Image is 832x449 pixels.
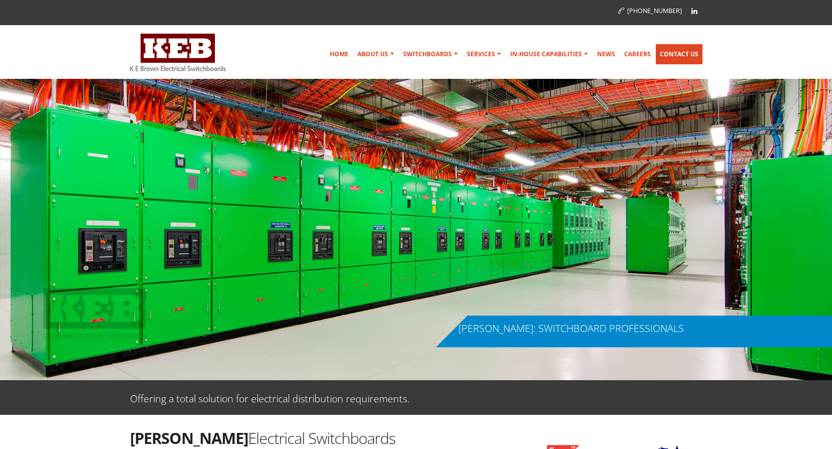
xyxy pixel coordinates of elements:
a: News [593,44,619,64]
h2: Electrical Switchboards [130,427,507,448]
a: Linkedin [687,4,702,19]
a: [PHONE_NUMBER] [618,7,682,15]
a: About Us [353,44,398,64]
strong: [PERSON_NAME] [130,427,248,448]
a: Contact Us [656,44,702,64]
p: Offering a total solution for electrical distribution requirements. [130,390,410,405]
a: Services [463,44,505,64]
img: K E Brown Electrical Switchboards [130,34,226,71]
a: Home [326,44,352,64]
a: Switchboards [399,44,462,64]
div: [PERSON_NAME]: SWITCHBOARD PROFESSIONALS [458,323,684,333]
a: Careers [620,44,655,64]
a: In-house Capabilities [506,44,592,64]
